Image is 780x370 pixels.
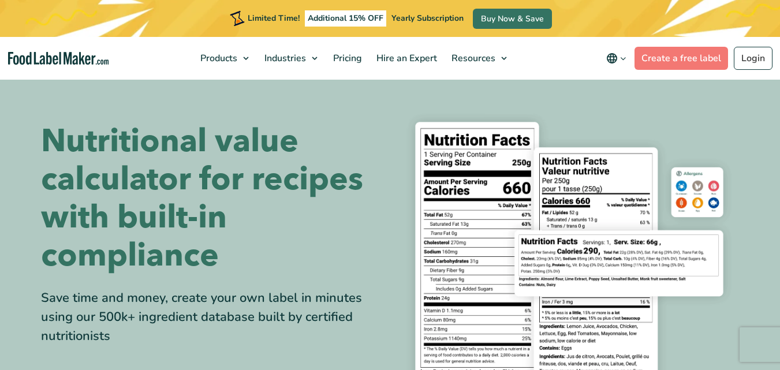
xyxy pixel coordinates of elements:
[257,37,323,80] a: Industries
[193,37,255,80] a: Products
[248,13,300,24] span: Limited Time!
[734,47,772,70] a: Login
[373,52,438,65] span: Hire an Expert
[197,52,238,65] span: Products
[41,289,382,346] div: Save time and money, create your own label in minutes using our 500k+ ingredient database built b...
[445,37,513,80] a: Resources
[41,122,382,275] h1: Nutritional value calculator for recipes with built-in compliance
[391,13,464,24] span: Yearly Subscription
[635,47,728,70] a: Create a free label
[473,9,552,29] a: Buy Now & Save
[448,52,497,65] span: Resources
[330,52,363,65] span: Pricing
[370,37,442,80] a: Hire an Expert
[326,37,367,80] a: Pricing
[261,52,307,65] span: Industries
[305,10,386,27] span: Additional 15% OFF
